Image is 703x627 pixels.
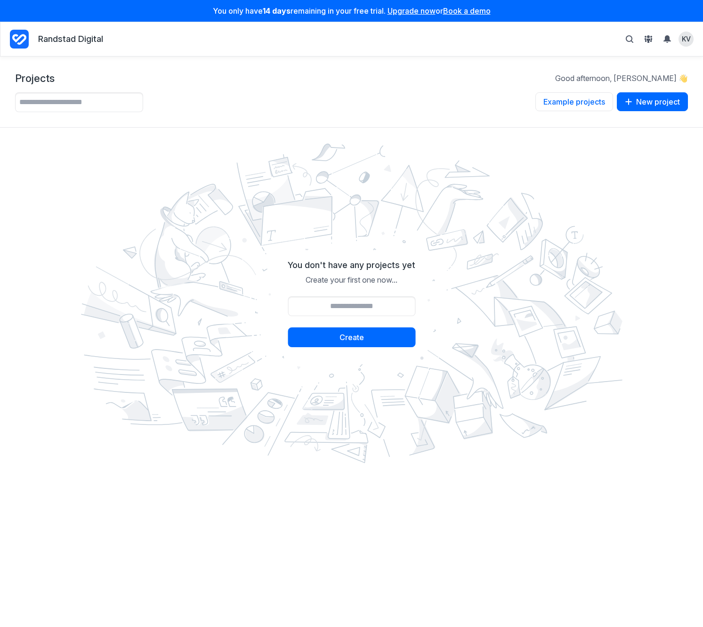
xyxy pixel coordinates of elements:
[622,32,637,47] button: Toggle search bar
[15,72,55,85] h1: Projects
[10,28,29,50] a: Project Dashboard
[6,6,697,16] p: You only have remaining in your free trial. or
[38,33,103,45] p: Randstad Digital
[682,34,691,43] span: KV
[555,73,688,83] p: Good afternoon, [PERSON_NAME] 👋
[617,92,688,111] button: New project
[617,92,688,112] a: New project
[535,92,613,112] a: Example projects
[288,275,415,285] p: Create your first one now...
[263,6,291,16] strong: 14 days
[443,6,491,16] a: Book a demo
[388,6,436,16] a: Upgrade now
[641,32,656,47] button: View People & Groups
[288,260,415,271] h2: You don't have any projects yet
[535,92,613,111] button: Example projects
[288,327,415,347] button: Create
[679,32,694,47] summary: View profile menu
[660,32,679,47] summary: View Notifications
